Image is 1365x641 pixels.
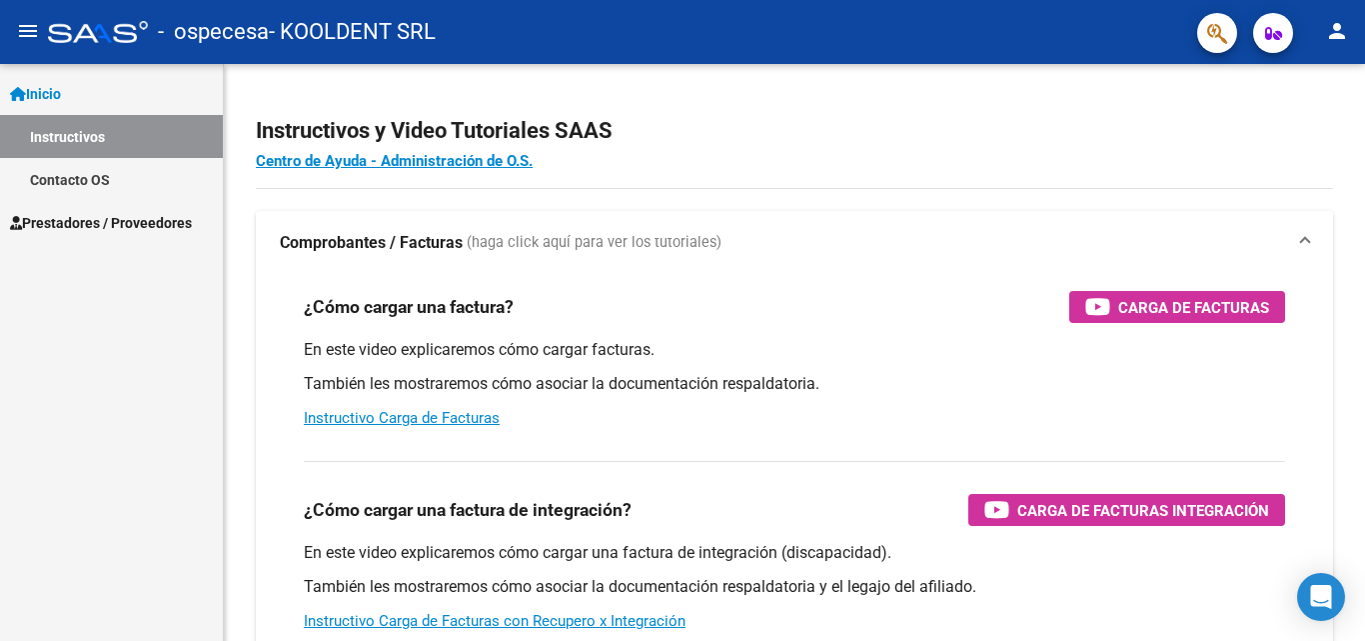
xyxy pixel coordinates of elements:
a: Instructivo Carga de Facturas [304,409,500,427]
p: También les mostraremos cómo asociar la documentación respaldatoria. [304,373,1285,395]
mat-icon: menu [16,19,40,43]
button: Carga de Facturas [1069,291,1285,323]
span: Inicio [10,83,61,105]
p: En este video explicaremos cómo cargar una factura de integración (discapacidad). [304,542,1285,564]
span: Carga de Facturas [1118,295,1269,320]
span: - ospecesa [158,10,269,54]
a: Instructivo Carga de Facturas con Recupero x Integración [304,612,685,630]
strong: Comprobantes / Facturas [280,232,463,254]
mat-expansion-panel-header: Comprobantes / Facturas (haga click aquí para ver los tutoriales) [256,211,1333,275]
div: Open Intercom Messenger [1297,573,1345,621]
span: Carga de Facturas Integración [1017,498,1269,523]
span: Prestadores / Proveedores [10,212,192,234]
a: Centro de Ayuda - Administración de O.S. [256,152,533,170]
h3: ¿Cómo cargar una factura? [304,293,514,321]
h3: ¿Cómo cargar una factura de integración? [304,496,632,524]
span: (haga click aquí para ver los tutoriales) [467,232,721,254]
button: Carga de Facturas Integración [968,494,1285,526]
mat-icon: person [1325,19,1349,43]
p: En este video explicaremos cómo cargar facturas. [304,339,1285,361]
h2: Instructivos y Video Tutoriales SAAS [256,112,1333,150]
p: También les mostraremos cómo asociar la documentación respaldatoria y el legajo del afiliado. [304,576,1285,598]
span: - KOOLDENT SRL [269,10,436,54]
